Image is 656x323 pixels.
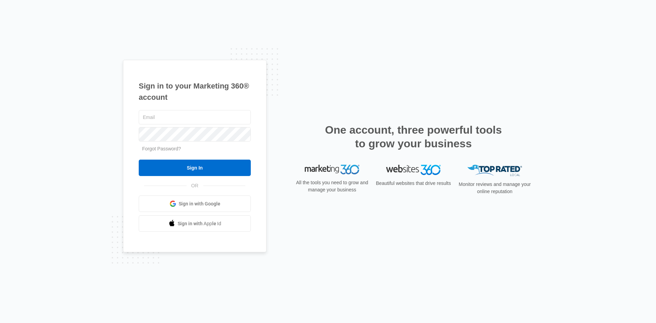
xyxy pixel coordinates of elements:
[139,160,251,176] input: Sign In
[305,165,359,174] img: Marketing 360
[294,179,370,193] p: All the tools you need to grow and manage your business
[386,165,441,175] img: Websites 360
[467,165,522,176] img: Top Rated Local
[142,146,181,151] a: Forgot Password?
[187,182,203,189] span: OR
[139,196,251,212] a: Sign in with Google
[456,181,533,195] p: Monitor reviews and manage your online reputation
[323,123,504,150] h2: One account, three powerful tools to grow your business
[139,110,251,124] input: Email
[179,200,220,207] span: Sign in with Google
[178,220,221,227] span: Sign in with Apple Id
[139,215,251,232] a: Sign in with Apple Id
[139,80,251,103] h1: Sign in to your Marketing 360® account
[375,180,452,187] p: Beautiful websites that drive results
